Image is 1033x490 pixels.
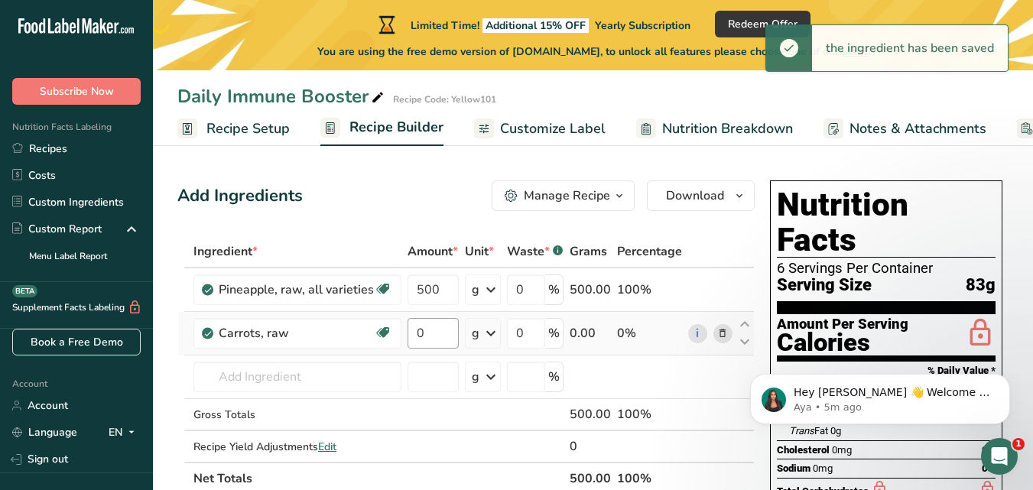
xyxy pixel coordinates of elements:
[76,349,153,410] button: Messages
[472,281,479,299] div: g
[193,407,401,423] div: Gross Totals
[647,180,755,211] button: Download
[728,16,797,32] span: Redeem Offer
[12,329,141,355] a: Book a Free Demo
[570,281,611,299] div: 500.00
[777,276,872,295] span: Serving Size
[240,24,271,55] img: Profile image for Rachelle
[31,193,255,209] div: Send us a message
[89,388,141,398] span: Messages
[317,44,869,60] span: You are using the free demo version of [DOMAIN_NAME], to unlock all features please choose one of...
[595,18,690,33] span: Yearly Subscription
[966,276,996,295] span: 83g
[465,242,494,261] span: Unit
[12,221,102,237] div: Custom Report
[727,342,1033,449] iframe: Intercom notifications message
[524,187,610,205] div: Manage Recipe
[211,24,242,55] img: Profile image for Aya
[318,440,336,454] span: Edit
[507,242,563,261] div: Waste
[666,187,724,205] span: Download
[777,317,908,332] div: Amount Per Serving
[777,261,996,276] div: 6 Servings Per Container
[219,324,374,342] div: Carrots, raw
[31,244,124,260] span: Search for help
[31,279,256,311] div: How Subscription Upgrades Work on [DOMAIN_NAME]
[474,112,606,146] a: Customize Label
[177,112,290,146] a: Recipe Setup
[500,118,606,139] span: Customize Label
[636,112,793,146] a: Nutrition Breakdown
[617,281,682,299] div: 100%
[12,285,37,297] div: BETA
[349,117,443,138] span: Recipe Builder
[777,444,830,456] span: Cholesterol
[182,24,213,55] img: Profile image for Rana
[472,368,479,386] div: g
[206,118,290,139] span: Recipe Setup
[813,462,833,474] span: 0mg
[12,78,141,105] button: Subscribe Now
[849,118,986,139] span: Notes & Attachments
[408,242,458,261] span: Amount
[617,242,682,261] span: Percentage
[823,112,986,146] a: Notes & Attachments
[375,15,690,34] div: Limited Time!
[177,183,303,209] div: Add Ingredients
[777,332,908,354] div: Calories
[777,187,996,258] h1: Nutrition Facts
[662,118,793,139] span: Nutrition Breakdown
[22,273,284,317] div: How Subscription Upgrades Work on [DOMAIN_NAME]
[492,180,635,211] button: Manage Recipe
[472,324,479,342] div: g
[812,25,1008,71] div: the ingredient has been saved
[31,135,275,161] p: How can we help?
[688,324,707,343] a: i
[109,423,141,442] div: EN
[715,11,810,37] button: Redeem Offer
[193,362,401,392] input: Add Ingredient
[570,437,611,456] div: 0
[570,242,607,261] span: Grams
[832,444,852,456] span: 0mg
[179,388,203,398] span: Help
[177,83,387,110] div: Daily Immune Booster
[393,92,496,106] div: Recipe Code: Yellow101
[31,34,151,50] img: logo
[570,324,611,342] div: 0.00
[482,18,589,33] span: Additional 15% OFF
[253,388,282,398] span: News
[219,281,374,299] div: Pineapple, raw, all varieties
[22,236,284,267] button: Search for help
[193,439,401,455] div: Recipe Yield Adjustments
[617,324,682,342] div: 0%
[21,388,55,398] span: Home
[31,323,256,339] div: Hire an Expert Services
[193,242,258,261] span: Ingredient
[570,405,611,423] div: 500.00
[40,83,114,99] span: Subscribe Now
[153,349,229,410] button: Help
[981,438,1018,475] iframe: Intercom live chat
[229,349,306,410] button: News
[1012,438,1025,450] span: 1
[320,110,443,147] a: Recipe Builder
[617,405,682,423] div: 100%
[15,180,291,222] div: Send us a message
[31,109,275,135] p: Hi Prana 👋
[12,419,77,446] a: Language
[777,462,810,474] span: Sodium
[22,317,284,346] div: Hire an Expert Services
